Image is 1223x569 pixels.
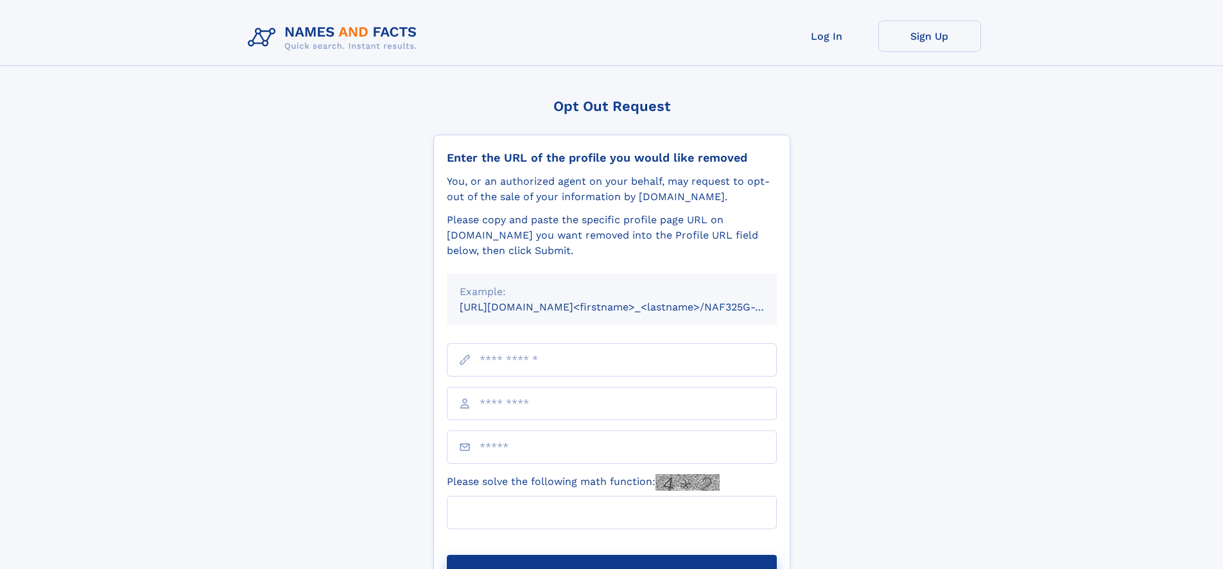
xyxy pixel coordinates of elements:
[433,98,790,114] div: Opt Out Request
[460,284,764,300] div: Example:
[447,151,777,165] div: Enter the URL of the profile you would like removed
[776,21,878,52] a: Log In
[243,21,428,55] img: Logo Names and Facts
[878,21,981,52] a: Sign Up
[447,212,777,259] div: Please copy and paste the specific profile page URL on [DOMAIN_NAME] you want removed into the Pr...
[447,474,720,491] label: Please solve the following math function:
[460,301,801,313] small: [URL][DOMAIN_NAME]<firstname>_<lastname>/NAF325G-xxxxxxxx
[447,174,777,205] div: You, or an authorized agent on your behalf, may request to opt-out of the sale of your informatio...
